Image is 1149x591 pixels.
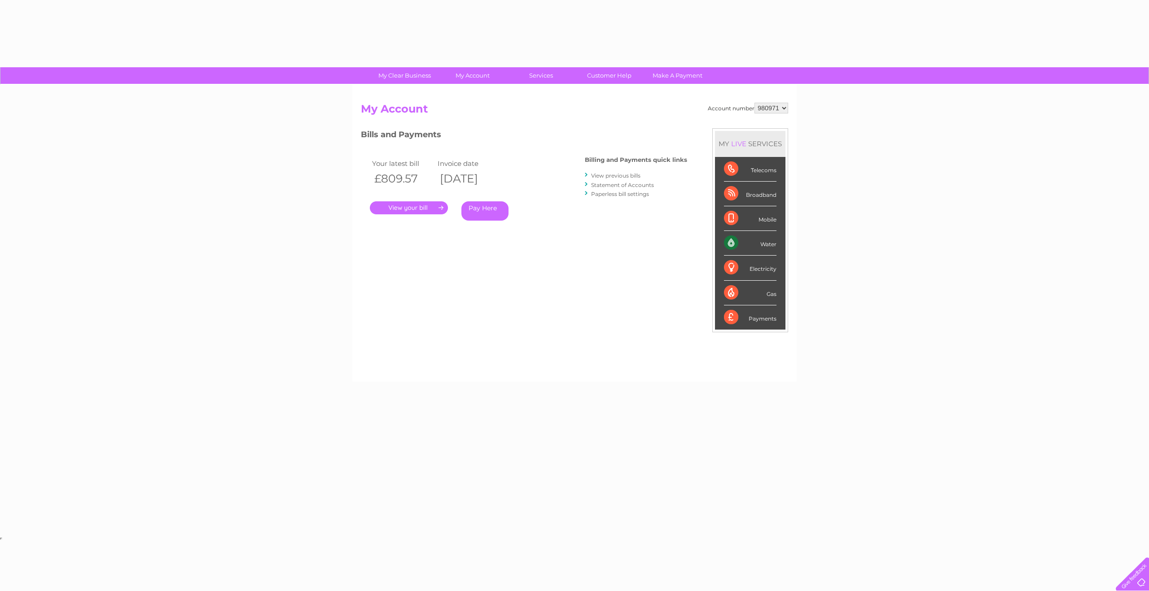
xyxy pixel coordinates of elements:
[572,67,646,84] a: Customer Help
[504,67,578,84] a: Services
[708,103,788,113] div: Account number
[436,67,510,84] a: My Account
[729,139,748,148] div: LIVE
[724,231,776,256] div: Water
[715,131,785,156] div: MY SERVICES
[461,201,509,221] a: Pay Here
[361,103,788,120] h2: My Account
[640,67,715,84] a: Make A Payment
[370,157,435,169] td: Your latest bill
[368,67,442,84] a: My Clear Business
[724,157,776,182] div: Telecoms
[724,305,776,330] div: Payments
[724,281,776,305] div: Gas
[724,182,776,206] div: Broadband
[591,172,640,179] a: View previous bills
[435,169,501,188] th: [DATE]
[585,156,687,163] h4: Billing and Payments quick links
[724,256,776,280] div: Electricity
[361,128,687,144] h3: Bills and Payments
[435,157,501,169] td: Invoice date
[724,206,776,231] div: Mobile
[370,201,448,214] a: .
[591,191,649,197] a: Paperless bill settings
[370,169,435,188] th: £809.57
[591,182,654,188] a: Statement of Accounts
